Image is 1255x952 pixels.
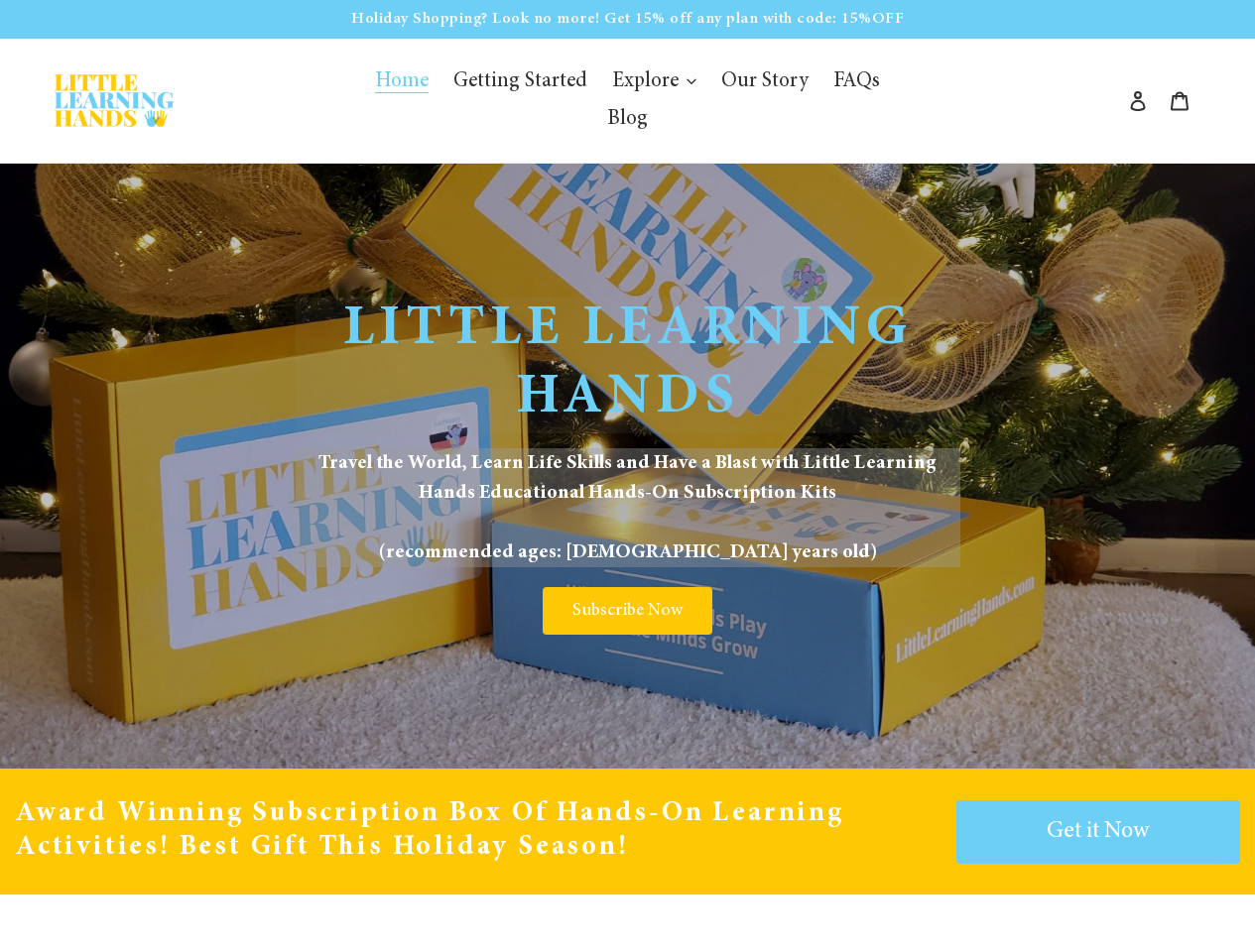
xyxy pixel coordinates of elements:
a: Getting Started [443,63,597,101]
button: Explore [602,63,707,101]
span: Getting Started [453,71,587,93]
span: Blog [607,109,648,131]
span: Our Story [721,71,809,93]
a: Blog [597,101,658,139]
img: Little Learning Hands [55,74,174,127]
a: Our Story [711,63,818,101]
span: Subscribe Now [572,602,683,620]
a: FAQs [823,63,890,101]
a: Get it Now [956,800,1240,864]
span: Explore [612,71,679,93]
span: Little Learning Hands [343,302,913,426]
a: Subscribe Now [543,587,712,635]
span: Home [375,71,429,93]
span: FAQs [833,71,880,93]
span: Travel the World, Learn Life Skills and Have a Blast with Little Learning Hands Educational Hands... [296,448,960,567]
p: Holiday Shopping? Look no more! Get 15% off any plan with code: 15%OFF [2,2,1253,36]
span: Get it Now [1047,820,1149,844]
a: Home [365,63,439,101]
span: Award Winning Subscription Box of Hands-On Learning Activities! Best gift this Holiday Season! [15,800,844,862]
